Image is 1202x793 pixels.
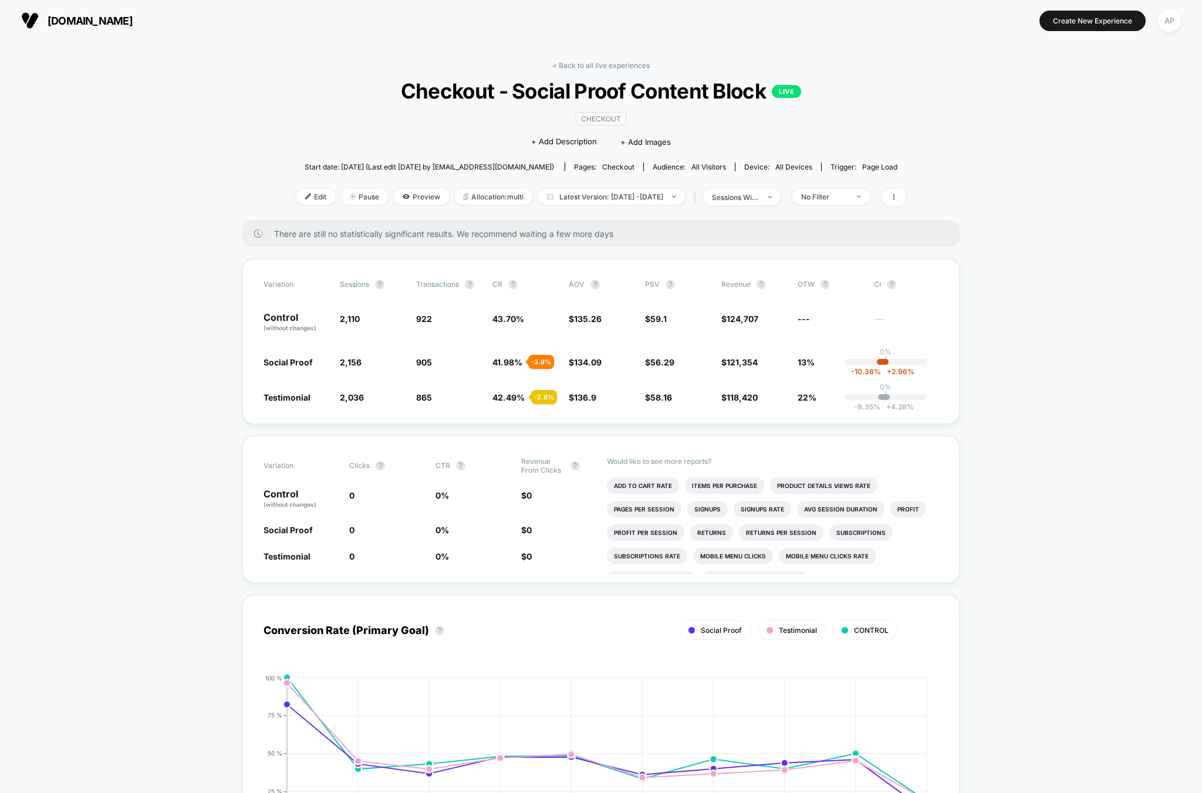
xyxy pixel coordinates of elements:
[645,357,674,367] span: $
[768,196,772,198] img: end
[775,162,812,171] span: all devices
[620,137,671,147] span: + Add Images
[521,551,532,561] span: $
[798,314,810,324] span: ---
[528,355,554,369] div: - 3.9 %
[693,548,773,564] li: Mobile Menu Clicks
[862,162,897,171] span: Page Load
[464,194,468,200] img: rebalance
[880,347,892,356] p: 0%
[569,280,585,289] span: AOV
[521,490,532,500] span: $
[772,85,801,98] p: LIVE
[268,750,282,757] tspan: 50 %
[552,61,650,70] a: < Back to all live experiences
[264,525,313,535] span: Social Proof
[880,402,914,411] span: 4.28 %
[492,357,522,367] span: 41.98 %
[727,392,758,402] span: 118,420
[739,524,823,541] li: Returns Per Session
[264,280,328,289] span: Variation
[690,524,733,541] li: Returns
[886,402,891,411] span: +
[887,280,896,289] button: ?
[1154,9,1184,33] button: AP
[653,162,726,171] div: Audience:
[350,194,356,199] img: end
[735,162,821,171] span: Device:
[821,280,830,289] button: ?
[268,711,282,719] tspan: 75 %
[531,136,597,148] span: + Add Description
[721,392,758,402] span: $
[296,189,335,205] span: Edit
[607,457,938,466] p: Would like to see more reports?
[416,357,432,367] span: 905
[890,501,926,517] li: Profit
[607,477,679,494] li: Add To Cart Rate
[607,548,687,564] li: Subscriptions Rate
[526,525,532,535] span: 0
[576,112,626,126] span: CHECKOUT
[264,392,310,402] span: Testimonial
[645,392,672,402] span: $
[884,391,887,400] p: |
[874,316,938,333] span: ---
[375,280,384,289] button: ?
[727,314,758,324] span: 124,707
[779,626,817,635] span: Testimonial
[349,461,370,470] span: Clicks
[569,357,602,367] span: $
[884,356,887,365] p: |
[340,280,369,289] span: Sessions
[526,551,532,561] span: 0
[435,461,450,470] span: CTR
[574,314,602,324] span: 135.26
[887,367,892,376] span: +
[590,280,600,289] button: ?
[569,392,596,402] span: $
[691,189,703,206] span: |
[727,357,758,367] span: 121,354
[547,194,553,199] img: calendar
[798,357,815,367] span: 13%
[264,489,337,509] p: Control
[340,357,362,367] span: 2,156
[721,357,758,367] span: $
[265,674,282,681] tspan: 100 %
[797,501,884,517] li: Avg Session Duration
[455,189,532,205] span: Allocation: multi
[526,490,532,500] span: 0
[264,501,316,508] span: (without changes)
[48,15,133,27] span: [DOMAIN_NAME]
[264,313,328,333] p: Control
[264,324,316,331] span: (without changes)
[435,525,449,535] span: 0 %
[435,626,444,635] button: ?
[880,382,892,391] p: 0%
[721,314,758,324] span: $
[569,314,602,324] span: $
[734,501,791,517] li: Signups Rate
[854,626,889,635] span: CONTROL
[691,162,726,171] span: All Visitors
[701,571,807,588] li: Desktop Menu (hover) Rate
[881,367,914,376] span: 2.96 %
[574,162,634,171] div: Pages:
[340,392,364,402] span: 2,036
[607,501,681,517] li: Pages Per Session
[570,461,580,470] button: ?
[851,367,881,376] span: -10.38 %
[602,162,634,171] span: checkout
[645,280,660,289] span: PSV
[721,280,751,289] span: Revenue
[341,189,388,205] span: Pause
[326,79,875,103] span: Checkout - Social Proof Content Block
[687,501,728,517] li: Signups
[508,280,518,289] button: ?
[685,477,764,494] li: Items Per Purchase
[435,490,449,500] span: 0 %
[416,314,432,324] span: 922
[574,392,596,402] span: 136.9
[830,162,897,171] div: Trigger:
